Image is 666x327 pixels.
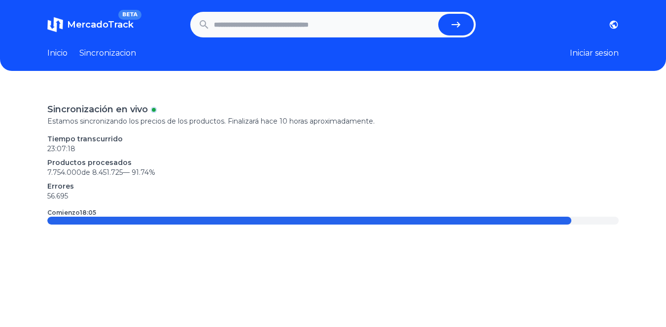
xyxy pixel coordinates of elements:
[132,168,155,177] span: 91.74 %
[47,17,134,33] a: MercadoTrackBETA
[47,158,619,167] p: Productos procesados
[47,102,148,116] p: Sincronización en vivo
[47,116,619,126] p: Estamos sincronizando los precios de los productos. Finalizará hace 10 horas aproximadamente.
[80,209,96,216] time: 18:05
[47,167,619,177] p: 7.754.000 de 8.451.725 —
[118,10,141,20] span: BETA
[67,19,134,30] span: MercadoTrack
[47,181,619,191] p: Errores
[79,47,136,59] a: Sincronizacion
[570,47,619,59] button: Iniciar sesion
[47,47,68,59] a: Inicio
[47,134,619,144] p: Tiempo transcurrido
[47,144,75,153] time: 23:07:18
[47,191,619,201] p: 56.695
[47,17,63,33] img: MercadoTrack
[47,209,96,217] p: Comienzo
